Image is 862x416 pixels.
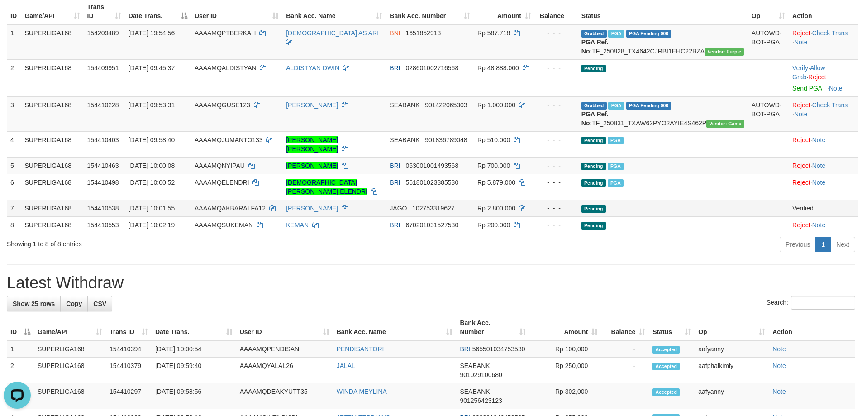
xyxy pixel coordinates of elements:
td: 7 [7,200,21,216]
td: [DATE] 09:58:56 [152,383,236,409]
td: - [601,358,649,383]
span: Copy 565501034753530 to clipboard [472,345,525,353]
td: 154410297 [106,383,152,409]
td: SUPERLIGA168 [21,96,83,131]
span: Pending [581,179,606,187]
a: Note [812,162,826,169]
th: ID: activate to sort column descending [7,315,34,340]
span: Grabbed [581,30,607,38]
td: · [789,131,858,157]
td: 2 [7,358,34,383]
a: Reject [808,73,826,81]
td: SUPERLIGA168 [21,131,83,157]
a: Check Trans [812,101,848,109]
span: Marked by aafchhiseyha [608,30,624,38]
td: 1 [7,24,21,60]
span: Copy 1651852913 to clipboard [405,29,441,37]
span: Rp 510.000 [477,136,510,143]
span: Copy 028601002716568 to clipboard [405,64,458,72]
span: [DATE] 10:00:52 [129,179,175,186]
span: 154410463 [87,162,119,169]
td: · [789,157,858,174]
th: User ID: activate to sort column ascending [236,315,333,340]
div: - - - [538,29,574,38]
b: PGA Ref. No: [581,38,609,55]
button: Open LiveChat chat widget [4,4,31,31]
a: Reject [792,101,810,109]
div: - - - [538,178,574,187]
td: Verified [789,200,858,216]
span: AAAAMQJUMANTO133 [195,136,263,143]
a: CSV [87,296,112,311]
span: BRI [390,64,400,72]
h1: Latest Withdraw [7,274,855,292]
td: 8 [7,216,21,233]
span: Accepted [652,346,680,354]
span: [DATE] 10:02:19 [129,221,175,229]
span: [DATE] 10:00:08 [129,162,175,169]
a: Check Trans [812,29,848,37]
a: Note [812,221,826,229]
td: Rp 250,000 [529,358,601,383]
span: AAAAMQALDISTYAN [195,64,257,72]
span: Pending [581,65,606,72]
a: ALDISTYAN DWIN [286,64,339,72]
span: 154209489 [87,29,119,37]
div: - - - [538,63,574,72]
a: Reject [792,162,810,169]
td: TF_250828_TX4642CJRBI1EHC22BZA [578,24,748,60]
div: - - - [538,100,574,110]
a: Reject [792,179,810,186]
th: Action [769,315,855,340]
td: SUPERLIGA168 [34,340,106,358]
a: Note [772,345,786,353]
a: [DEMOGRAPHIC_DATA][PERSON_NAME] ELENDRI [286,179,367,195]
b: PGA Ref. No: [581,110,609,127]
span: [DATE] 10:01:55 [129,205,175,212]
td: aafyanny [695,340,769,358]
label: Search: [767,296,855,310]
a: 1 [815,237,831,252]
a: Show 25 rows [7,296,61,311]
span: SEABANK [390,101,419,109]
td: AUTOWD-BOT-PGA [748,96,789,131]
td: SUPERLIGA168 [21,157,83,174]
span: PGA Pending [626,102,672,110]
td: 3 [7,96,21,131]
a: [PERSON_NAME] [286,205,338,212]
a: KEMAN [286,221,309,229]
span: Pending [581,137,606,144]
span: BRI [460,345,470,353]
a: PENDISANTORI [337,345,384,353]
td: aafyanny [695,383,769,409]
span: Marked by aafsengchandara [608,163,624,170]
td: AAAAMQDEAKYUTT35 [236,383,333,409]
span: Rp 2.800.000 [477,205,515,212]
div: - - - [538,135,574,144]
span: Rp 700.000 [477,162,510,169]
span: Rp 200.000 [477,221,510,229]
a: Copy [60,296,88,311]
td: - [601,383,649,409]
span: Rp 5.879.000 [477,179,515,186]
span: JAGO [390,205,407,212]
th: Game/API: activate to sort column ascending [34,315,106,340]
a: Next [830,237,855,252]
td: · [789,174,858,200]
a: Note [812,136,826,143]
span: PGA Pending [626,30,672,38]
span: Marked by aafsengchandara [608,137,624,144]
td: 154410379 [106,358,152,383]
span: · [792,64,825,81]
td: 6 [7,174,21,200]
td: [DATE] 09:59:40 [152,358,236,383]
span: 154410538 [87,205,119,212]
span: CSV [93,300,106,307]
th: Balance: activate to sort column ascending [601,315,649,340]
td: SUPERLIGA168 [34,358,106,383]
td: Rp 100,000 [529,340,601,358]
span: BRI [390,221,400,229]
td: aafphalkimly [695,358,769,383]
span: 154410553 [87,221,119,229]
span: 154410403 [87,136,119,143]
